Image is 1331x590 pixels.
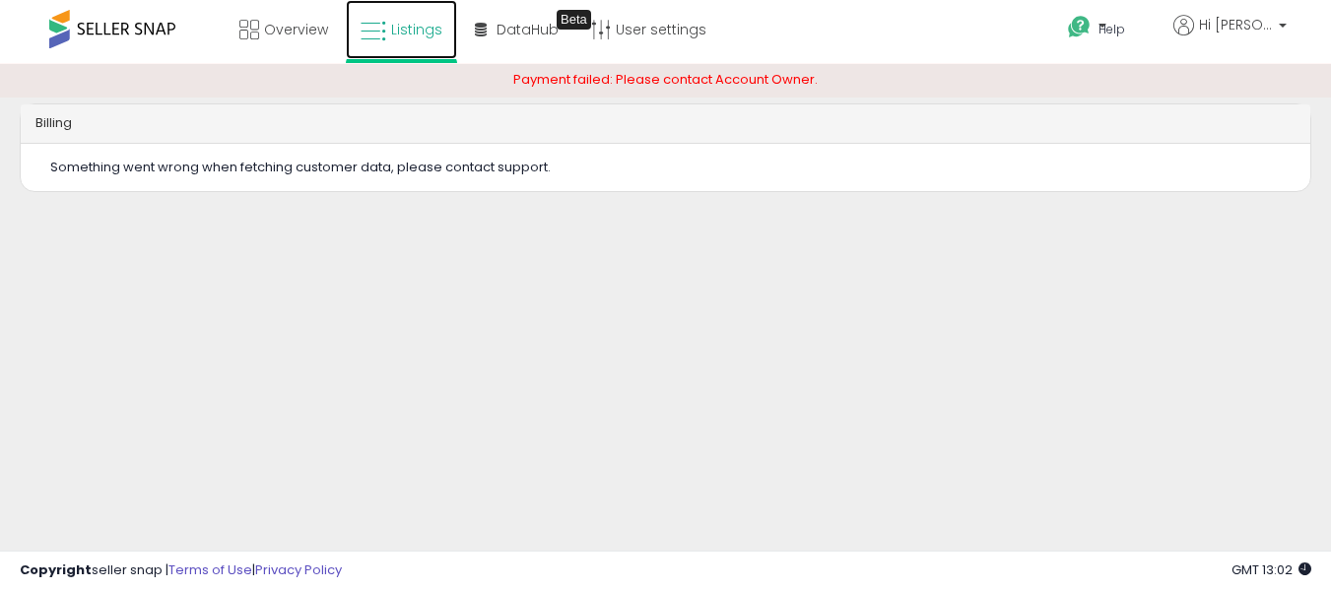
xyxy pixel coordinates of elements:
span: DataHub [497,20,559,39]
div: Billing [21,104,1310,144]
span: Something went wrong when fetching customer data, please contact support. [50,158,551,176]
i: Get Help [1067,15,1092,39]
span: Payment failed: Please contact Account Owner. [513,70,818,89]
a: Hi [PERSON_NAME] [1173,15,1287,59]
span: 2025-09-18 13:02 GMT [1231,560,1311,579]
span: Hi [PERSON_NAME] [1199,15,1273,34]
a: Privacy Policy [255,560,342,579]
span: Help [1098,21,1125,37]
span: Overview [264,20,328,39]
span: Listings [391,20,442,39]
div: seller snap | | [20,561,342,580]
a: Terms of Use [168,560,252,579]
div: Tooltip anchor [557,10,591,30]
strong: Copyright [20,560,92,579]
